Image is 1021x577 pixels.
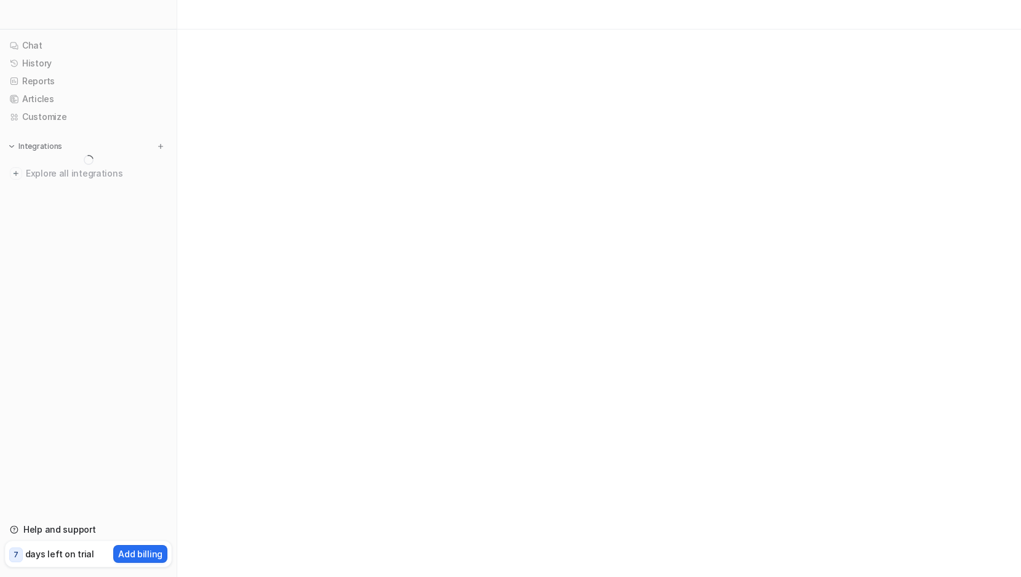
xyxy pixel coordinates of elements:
p: 7 [14,549,18,560]
img: explore all integrations [10,167,22,180]
a: Help and support [5,521,172,538]
a: Articles [5,90,172,108]
a: Chat [5,37,172,54]
button: Add billing [113,545,167,563]
img: menu_add.svg [156,142,165,151]
p: days left on trial [25,547,94,560]
span: Explore all integrations [26,164,167,183]
a: Explore all integrations [5,165,172,182]
p: Add billing [118,547,162,560]
img: expand menu [7,142,16,151]
p: Integrations [18,141,62,151]
a: Customize [5,108,172,125]
a: History [5,55,172,72]
button: Integrations [5,140,66,153]
a: Reports [5,73,172,90]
